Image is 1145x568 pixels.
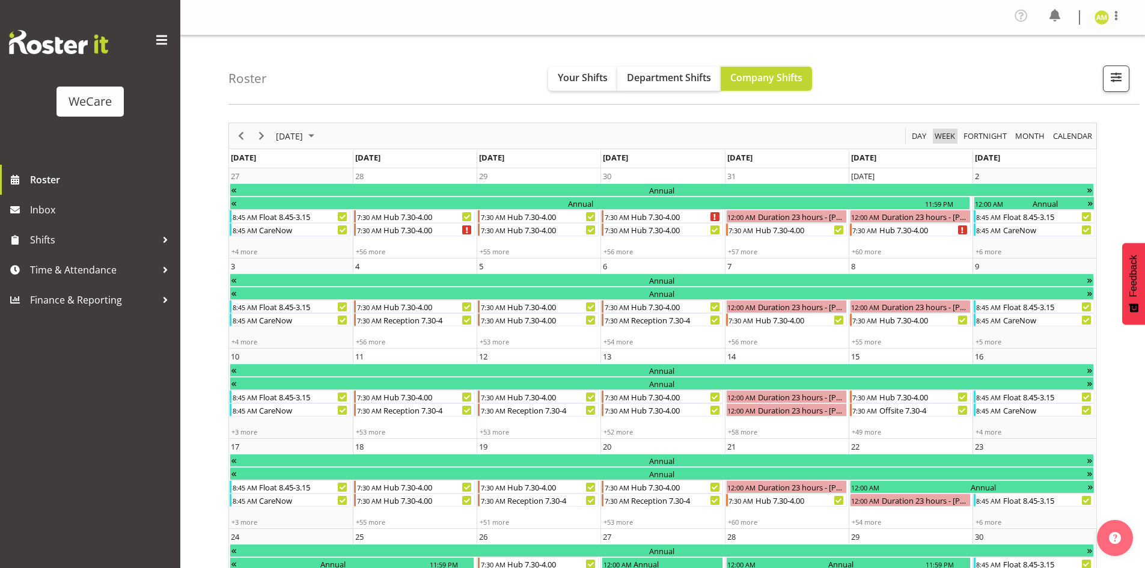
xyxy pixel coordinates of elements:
[603,314,630,326] div: 7:30 AM
[727,301,757,313] div: 12:00 AM
[850,481,881,493] div: 12:00 AM
[933,129,956,144] span: Week
[849,518,972,527] div: +54 more
[230,467,1094,480] div: Annual Begin From Saturday, August 2, 2025 at 12:00:00 AM GMT+12:00 Ends At Monday, August 25, 20...
[230,197,970,210] div: Annual Begin From Sunday, July 13, 2025 at 12:00:00 AM GMT+12:00 Ends At Friday, August 1, 2025 a...
[602,403,722,417] div: Hub 7.30-4.00 Begin From Wednesday, August 13, 2025 at 7:30:00 AM GMT+12:00 Ends At Wednesday, Au...
[353,258,477,349] td: Monday, August 4, 2025
[258,314,350,326] div: CareNow
[600,349,724,439] td: Wednesday, August 13, 2025
[30,201,174,219] span: Inbox
[237,545,1086,557] div: Annual
[477,168,600,258] td: Tuesday, July 29, 2025
[972,258,1096,349] td: Saturday, August 9, 2025
[275,129,304,144] span: [DATE]
[602,480,722,493] div: Hub 7.30-4.00 Begin From Wednesday, August 20, 2025 at 7:30:00 AM GMT+12:00 Ends At Wednesday, Au...
[757,391,846,403] div: Duration 23 hours - [PERSON_NAME]
[229,349,353,439] td: Sunday, August 10, 2025
[603,494,630,506] div: 7:30 AM
[480,494,506,506] div: 7:30 AM
[851,152,876,163] span: [DATE]
[630,301,722,313] div: Hub 7.30-4.00
[478,210,599,223] div: Hub 7.30-4.00 Begin From Tuesday, July 29, 2025 at 7:30:00 AM GMT+12:00 Ends At Tuesday, July 29,...
[972,168,1096,258] td: Saturday, August 2, 2025
[725,518,848,527] div: +60 more
[237,454,1086,466] div: Annual
[506,210,598,222] div: Hub 7.30-4.00
[976,301,1002,313] div: 8:45 AM
[754,224,846,236] div: Hub 7.30-4.00
[354,223,475,236] div: Hub 7.30-4.00 Begin From Monday, July 28, 2025 at 7:30:00 AM GMT+12:00 Ends At Monday, July 28, 2...
[727,210,757,222] div: 12:00 AM
[1004,197,1087,209] div: Annual
[728,224,754,236] div: 7:30 AM
[506,391,598,403] div: Hub 7.30-4.00
[230,210,350,223] div: Float 8.45-3.15 Begin From Sunday, July 27, 2025 at 8:45:00 AM GMT+12:00 Ends At Sunday, July 27,...
[1002,301,1094,313] div: Float 8.45-3.15
[726,480,847,493] div: Duration 23 hours - Demi Dumitrean Begin From Thursday, August 21, 2025 at 12:00:00 AM GMT+12:00 ...
[229,427,352,436] div: +3 more
[258,404,350,416] div: CareNow
[726,313,847,326] div: Hub 7.30-4.00 Begin From Thursday, August 7, 2025 at 7:30:00 AM GMT+12:00 Ends At Thursday, Augus...
[849,247,972,256] div: +60 more
[229,168,353,258] td: Sunday, July 27, 2025
[974,493,1095,507] div: Float 8.45-3.15 Begin From Saturday, August 23, 2025 at 8:45:00 AM GMT+12:00 Ends At Saturday, Au...
[881,301,970,313] div: Duration 23 hours - [PERSON_NAME]
[230,364,1094,377] div: Annual Begin From Wednesday, June 11, 2025 at 12:00:00 AM GMT+12:00 Ends At Monday, September 1, ...
[480,404,506,416] div: 7:30 AM
[1122,243,1145,325] button: Feedback - Show survey
[229,258,353,349] td: Sunday, August 3, 2025
[974,197,1095,210] div: Annual Begin From Saturday, August 2, 2025 at 12:00:00 AM GMT+12:00 Ends At Monday, August 25, 20...
[911,129,927,144] span: Day
[601,518,724,527] div: +53 more
[477,439,600,529] td: Tuesday, August 19, 2025
[230,223,350,236] div: CareNow Begin From Sunday, July 27, 2025 at 8:45:00 AM GMT+12:00 Ends At Sunday, July 27, 2025 at...
[849,168,972,258] td: Friday, August 1, 2025
[754,314,846,326] div: Hub 7.30-4.00
[972,439,1096,529] td: Saturday, August 23, 2025
[974,197,1004,209] div: 12:00 AM
[727,481,757,493] div: 12:00 AM
[355,152,380,163] span: [DATE]
[881,494,970,506] div: Duration 23 hours - [PERSON_NAME]
[725,349,849,439] td: Thursday, August 14, 2025
[849,337,972,346] div: +55 more
[878,314,970,326] div: Hub 7.30-4.00
[910,129,929,144] button: Timeline Day
[1002,314,1094,326] div: CareNow
[229,337,352,346] div: +4 more
[630,481,722,493] div: Hub 7.30-4.00
[725,168,849,258] td: Thursday, July 31, 2025
[1109,532,1121,544] img: help-xxl-2.png
[478,480,599,493] div: Hub 7.30-4.00 Begin From Tuesday, August 19, 2025 at 7:30:00 AM GMT+12:00 Ends At Tuesday, August...
[231,404,258,416] div: 8:45 AM
[382,314,474,326] div: Reception 7.30-4
[356,301,382,313] div: 7:30 AM
[230,183,1094,197] div: Annual Begin From Wednesday, June 11, 2025 at 12:00:00 AM GMT+12:00 Ends At Monday, September 1, ...
[974,210,1095,223] div: Float 8.45-3.15 Begin From Saturday, August 2, 2025 at 8:45:00 AM GMT+12:00 Ends At Saturday, Aug...
[1002,494,1094,506] div: Float 8.45-3.15
[850,313,971,326] div: Hub 7.30-4.00 Begin From Friday, August 8, 2025 at 7:30:00 AM GMT+12:00 Ends At Friday, August 8,...
[356,391,382,403] div: 7:30 AM
[725,337,848,346] div: +56 more
[976,210,1002,222] div: 8:45 AM
[506,301,598,313] div: Hub 7.30-4.00
[1095,10,1109,25] img: antonia-mao10998.jpg
[602,223,722,236] div: Hub 7.30-4.00 Begin From Wednesday, July 30, 2025 at 7:30:00 AM GMT+12:00 Ends At Wednesday, July...
[230,403,350,417] div: CareNow Begin From Sunday, August 10, 2025 at 8:45:00 AM GMT+12:00 Ends At Sunday, August 10, 202...
[258,391,350,403] div: Float 8.45-3.15
[976,404,1002,416] div: 8:45 AM
[602,313,722,326] div: Reception 7.30-4 Begin From Wednesday, August 6, 2025 at 7:30:00 AM GMT+12:00 Ends At Wednesday, ...
[356,224,382,236] div: 7:30 AM
[233,129,249,144] button: Previous
[850,480,1095,493] div: Annual Begin From Friday, August 22, 2025 at 12:00:00 AM GMT+12:00 Ends At Tuesday, September 2, ...
[601,247,724,256] div: +56 more
[726,403,847,417] div: Duration 23 hours - Aleea Devenport Begin From Thursday, August 14, 2025 at 12:00:00 AM GMT+12:00...
[478,403,599,417] div: Reception 7.30-4 Begin From Tuesday, August 12, 2025 at 7:30:00 AM GMT+12:00 Ends At Tuesday, Aug...
[480,301,506,313] div: 7:30 AM
[30,231,156,249] span: Shifts
[353,439,477,529] td: Monday, August 18, 2025
[976,391,1002,403] div: 8:45 AM
[231,210,258,222] div: 8:45 AM
[849,439,972,529] td: Friday, August 22, 2025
